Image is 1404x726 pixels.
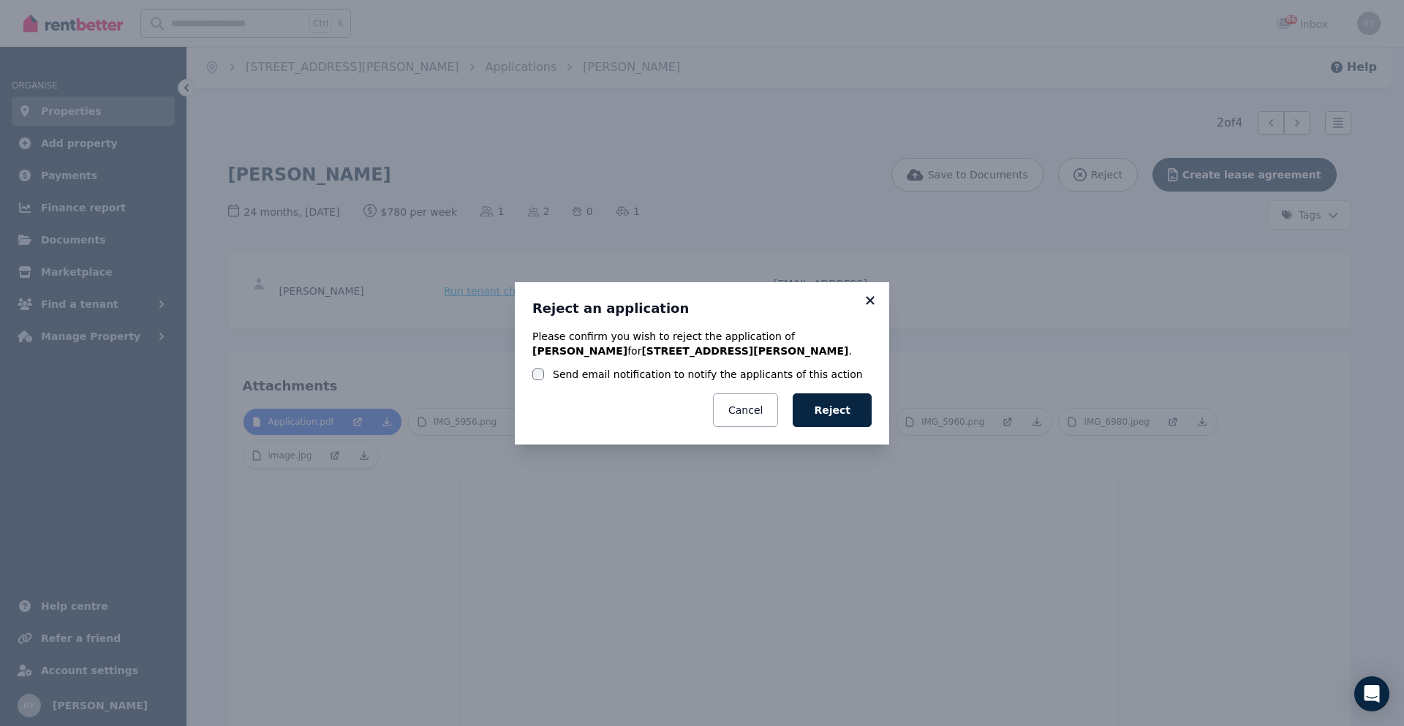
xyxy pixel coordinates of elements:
b: [PERSON_NAME] [532,345,627,357]
button: Cancel [713,393,778,427]
label: Send email notification to notify the applicants of this action [553,367,863,382]
div: Open Intercom Messenger [1354,676,1389,711]
b: [STREET_ADDRESS][PERSON_NAME] [641,345,848,357]
button: Reject [793,393,872,427]
p: Please confirm you wish to reject the application of for . [532,329,872,358]
h3: Reject an application [532,300,872,317]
